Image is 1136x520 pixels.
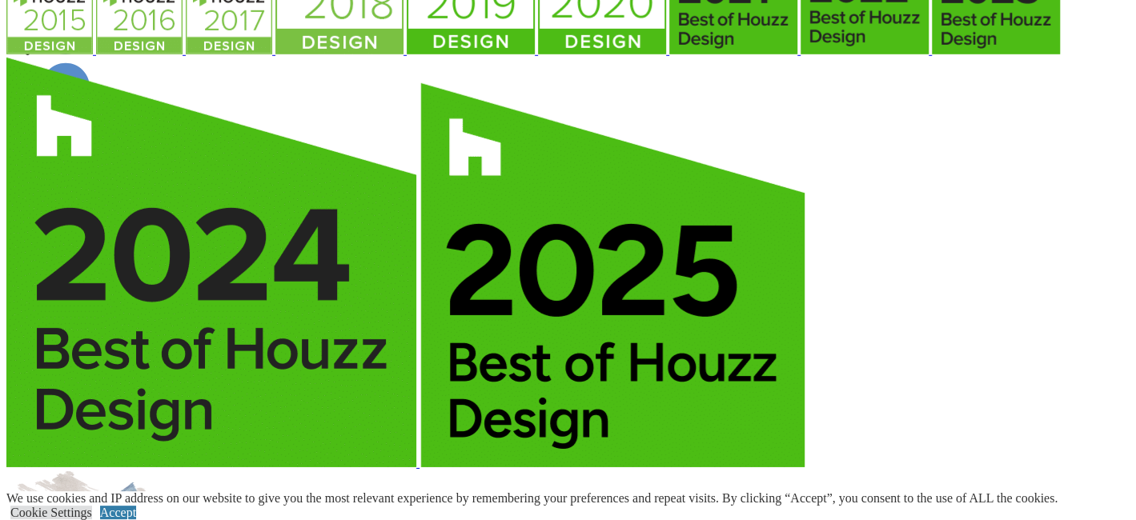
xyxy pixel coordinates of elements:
[100,506,136,519] a: Accept
[419,83,805,467] img: best oh houzz 2025 banner
[10,506,92,519] a: Cookie Settings
[6,491,1058,506] div: We use cookies and IP address on our website to give you the most relevant experience by remember...
[6,58,416,467] img: Houzz design badge 2024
